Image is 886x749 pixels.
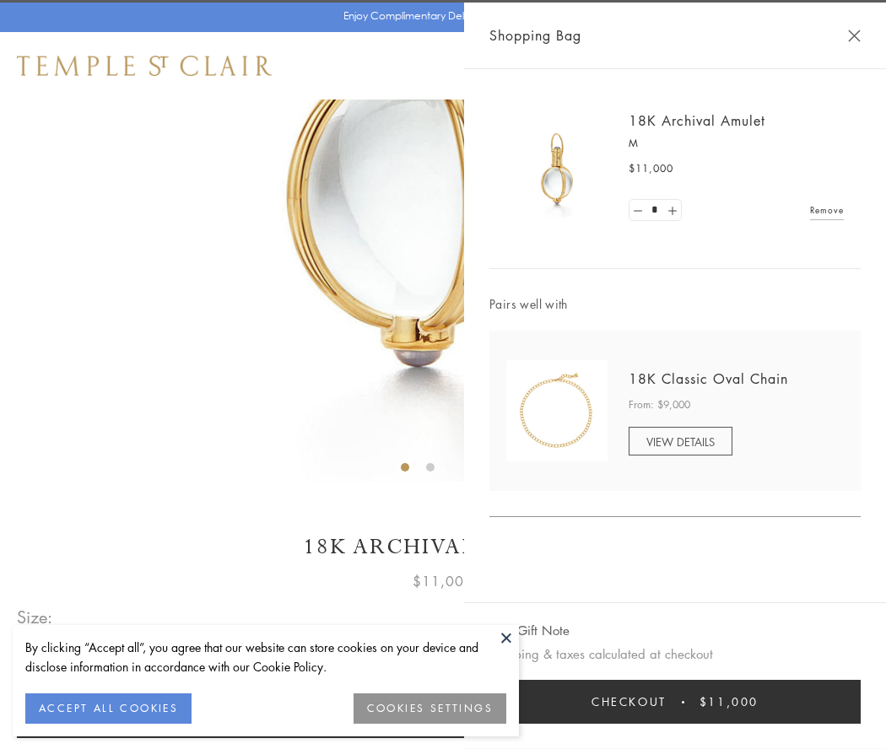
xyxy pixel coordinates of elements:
[629,396,690,413] span: From: $9,000
[506,118,608,219] img: 18K Archival Amulet
[17,532,869,562] h1: 18K Archival Amulet
[413,570,473,592] span: $11,000
[663,200,680,221] a: Set quantity to 2
[489,620,570,641] button: Add Gift Note
[17,56,272,76] img: Temple St. Clair
[354,693,506,724] button: COOKIES SETTINGS
[700,692,759,711] span: $11,000
[25,638,506,676] div: By clicking “Accept all”, you agree that our website can store cookies on your device and disclos...
[489,680,861,724] button: Checkout $11,000
[629,200,646,221] a: Set quantity to 0
[343,8,535,24] p: Enjoy Complimentary Delivery & Returns
[17,603,54,631] span: Size:
[629,111,765,130] a: 18K Archival Amulet
[629,427,732,455] a: VIEW DETAILS
[489,294,861,314] span: Pairs well with
[646,434,715,450] span: VIEW DETAILS
[629,135,844,152] p: M
[25,693,192,724] button: ACCEPT ALL COOKIES
[506,360,608,461] img: N88865-OV18
[629,369,788,388] a: 18K Classic Oval Chain
[489,24,581,46] span: Shopping Bag
[489,644,861,665] p: Shipping & taxes calculated at checkout
[592,692,667,711] span: Checkout
[810,201,844,219] a: Remove
[629,160,673,177] span: $11,000
[848,30,861,42] button: Close Shopping Bag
